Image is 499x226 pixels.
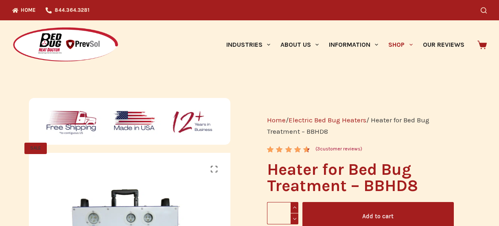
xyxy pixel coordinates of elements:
[24,143,47,154] span: SALE
[289,116,366,124] a: Electric Bed Bug Heaters
[418,20,469,69] a: Our Reviews
[267,161,453,194] h1: Heater for Bed Bug Treatment – BBHD8
[12,27,119,63] img: Prevsol/Bed Bug Heat Doctor
[481,7,487,13] button: Search
[315,145,362,153] a: (3customer reviews)
[267,146,273,159] span: 3
[221,20,469,69] nav: Primary
[267,116,286,124] a: Home
[383,20,418,69] a: Shop
[275,20,324,69] a: About Us
[267,202,298,224] input: Product quantity
[317,146,320,152] span: 3
[206,161,222,177] a: View full-screen image gallery
[267,114,453,137] nav: Breadcrumb
[221,20,275,69] a: Industries
[324,20,383,69] a: Information
[267,146,308,202] span: Rated out of 5 based on customer ratings
[267,146,311,152] div: Rated 4.67 out of 5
